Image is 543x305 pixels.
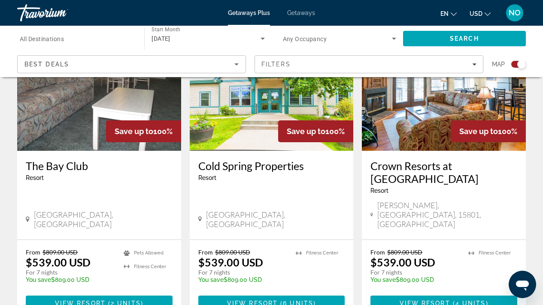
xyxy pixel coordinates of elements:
span: Fitness Center [479,250,511,256]
span: $809.00 USD [215,248,250,256]
div: 100% [451,120,526,142]
span: Filters [261,61,291,68]
p: $539.00 USD [26,256,91,269]
span: Save up to [459,127,498,136]
p: $809.00 USD [26,276,115,283]
p: $809.00 USD [198,276,288,283]
button: Search [403,31,526,46]
div: 100% [106,120,181,142]
button: Filters [255,55,483,73]
span: You save [26,276,51,283]
span: [GEOGRAPHIC_DATA], [GEOGRAPHIC_DATA] [206,210,345,229]
a: Getaways [287,9,315,16]
a: Crown Resorts at [GEOGRAPHIC_DATA] [370,159,517,185]
img: Cold Spring Properties [190,14,354,151]
span: Pets Allowed [134,250,164,256]
span: Best Deals [24,61,69,68]
button: Change currency [470,7,491,20]
span: Fitness Center [134,264,166,269]
img: Crown Resorts at Silverwoods [362,14,526,151]
span: Fitness Center [306,250,338,256]
span: USD [470,10,482,17]
p: For 7 nights [370,269,460,276]
mat-select: Sort by [24,59,239,69]
div: 100% [278,120,353,142]
p: $809.00 USD [370,276,460,283]
button: User Menu [504,4,526,22]
span: NO [509,9,521,17]
button: Change language [440,7,457,20]
span: From [26,248,40,256]
a: Travorium [17,2,103,24]
img: The Bay Club [17,14,181,151]
span: Map [492,58,505,70]
a: The Bay Club [26,159,173,172]
span: Search [450,35,479,42]
span: Resort [26,174,44,181]
span: Save up to [115,127,153,136]
span: From [370,248,385,256]
span: en [440,10,449,17]
a: Getaways Plus [228,9,270,16]
span: $809.00 USD [387,248,422,256]
span: Start Month [152,27,180,33]
p: $539.00 USD [198,256,263,269]
span: You save [198,276,224,283]
span: All Destinations [20,36,64,42]
span: $809.00 USD [42,248,78,256]
input: Select destination [20,34,133,44]
span: Any Occupancy [283,36,327,42]
iframe: Button to launch messaging window [509,271,536,298]
span: [PERSON_NAME], [GEOGRAPHIC_DATA], 15801, [GEOGRAPHIC_DATA] [377,200,517,229]
p: $539.00 USD [370,256,435,269]
span: From [198,248,213,256]
span: [GEOGRAPHIC_DATA], [GEOGRAPHIC_DATA] [34,210,173,229]
p: For 7 nights [26,269,115,276]
a: Cold Spring Properties [198,159,345,172]
span: You save [370,276,396,283]
span: Resort [198,174,216,181]
span: [DATE] [152,35,170,42]
p: For 7 nights [198,269,288,276]
span: Resort [370,187,388,194]
span: Save up to [287,127,325,136]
